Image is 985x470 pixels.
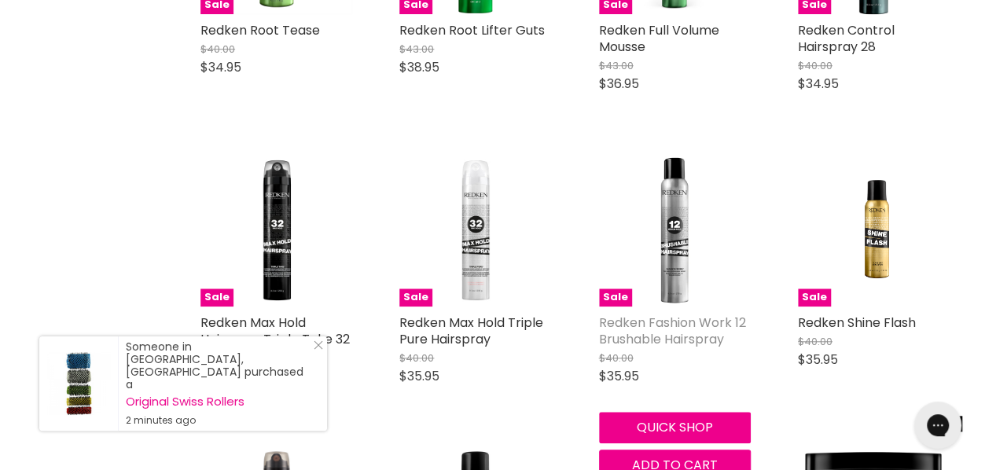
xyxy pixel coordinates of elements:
[39,336,118,431] a: Visit product page
[399,351,434,365] span: $40.00
[200,314,350,348] a: Redken Max Hold Hairspray Triple Take 32
[906,396,969,454] iframe: Gorgias live chat messenger
[307,340,323,356] a: Close Notification
[200,21,320,39] a: Redken Root Tease
[599,351,634,365] span: $40.00
[798,21,895,56] a: Redken Control Hairspray 28
[314,340,323,350] svg: Close Icon
[798,334,832,349] span: $40.00
[798,288,831,307] span: Sale
[200,154,352,306] img: Redken Max Hold Hairspray Triple Take 32
[126,395,311,408] a: Original Swiss Rollers
[399,314,543,348] a: Redken Max Hold Triple Pure Hairspray
[399,42,434,57] span: $43.00
[399,288,432,307] span: Sale
[599,154,751,306] img: Redken Fashion Work 12 Brushable Hairspray
[126,340,311,427] div: Someone in [GEOGRAPHIC_DATA], [GEOGRAPHIC_DATA] purchased a
[798,314,916,332] a: Redken Shine Flash
[599,367,639,385] span: $35.95
[599,154,751,306] a: Redken Fashion Work 12 Brushable HairspraySale
[599,58,634,73] span: $43.00
[825,154,922,306] img: Redken Shine Flash
[798,351,838,369] span: $35.95
[200,154,352,306] a: Redken Max Hold Hairspray Triple Take 32Sale
[399,367,439,385] span: $35.95
[399,21,545,39] a: Redken Root Lifter Guts
[798,58,832,73] span: $40.00
[599,288,632,307] span: Sale
[599,75,639,93] span: $36.95
[200,288,233,307] span: Sale
[399,154,551,306] a: Redken Max Hold Triple Pure HairspraySale
[200,58,241,76] span: $34.95
[200,42,235,57] span: $40.00
[126,414,311,427] small: 2 minutes ago
[399,154,551,306] img: Redken Max Hold Triple Pure Hairspray
[399,58,439,76] span: $38.95
[599,412,751,443] button: Quick shop
[599,314,746,348] a: Redken Fashion Work 12 Brushable Hairspray
[798,154,950,306] a: Redken Shine FlashSale
[599,21,719,56] a: Redken Full Volume Mousse
[798,75,839,93] span: $34.95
